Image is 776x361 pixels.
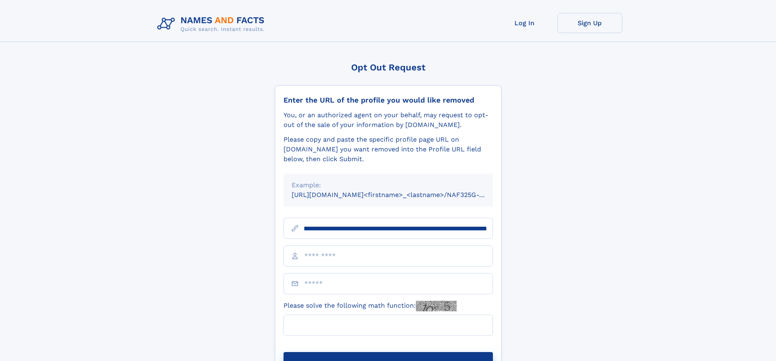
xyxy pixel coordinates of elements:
[284,96,493,105] div: Enter the URL of the profile you would like removed
[492,13,557,33] a: Log In
[284,110,493,130] div: You, or an authorized agent on your behalf, may request to opt-out of the sale of your informatio...
[557,13,622,33] a: Sign Up
[292,191,508,199] small: [URL][DOMAIN_NAME]<firstname>_<lastname>/NAF325G-xxxxxxxx
[284,301,457,311] label: Please solve the following math function:
[275,62,501,72] div: Opt Out Request
[284,135,493,164] div: Please copy and paste the specific profile page URL on [DOMAIN_NAME] you want removed into the Pr...
[154,13,271,35] img: Logo Names and Facts
[292,180,485,190] div: Example:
